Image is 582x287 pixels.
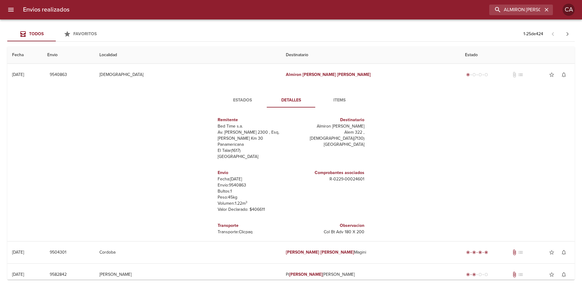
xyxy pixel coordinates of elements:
[472,73,476,77] span: radio_button_unchecked
[465,272,489,278] div: Despachado
[289,272,323,277] em: [PERSON_NAME]
[293,123,364,129] p: Almiron [PERSON_NAME]
[218,194,289,200] p: Peso: 45 kg
[466,73,470,77] span: radio_button_checked
[472,251,476,254] span: radio_button_checked
[563,4,575,16] div: CA
[465,249,489,255] div: Entregado
[320,250,354,255] em: [PERSON_NAME]
[558,268,570,281] button: Activar notificaciones
[546,69,558,81] button: Agregar a favoritos
[4,2,18,17] button: menu
[218,117,289,123] h6: Remitente
[484,251,488,254] span: radio_button_checked
[465,72,489,78] div: Generado
[95,241,281,263] td: Cordoba
[7,27,104,41] div: Tabs Envios
[561,72,567,78] span: notifications_none
[511,272,517,278] span: Tiene documentos adjuntos
[281,264,460,285] td: Pi [PERSON_NAME]
[218,222,289,229] h6: Transporte
[319,97,360,104] span: Items
[472,273,476,276] span: radio_button_checked
[218,176,289,182] p: Fecha: [DATE]
[95,264,281,285] td: [PERSON_NAME]
[517,272,523,278] span: No tiene pedido asociado
[546,246,558,258] button: Agregar a favoritos
[523,31,543,37] p: 1 - 25 de 424
[478,73,482,77] span: radio_button_unchecked
[546,31,560,37] span: Pagina anterior
[561,249,567,255] span: notifications_none
[218,123,289,129] p: Bed Time s.a.
[50,249,66,256] span: 9504301
[560,27,575,41] span: Pagina siguiente
[222,97,263,104] span: Estados
[7,46,42,64] th: Fecha
[293,135,364,142] p: [DEMOGRAPHIC_DATA] ( 7130 )
[293,117,364,123] h6: Destinatario
[293,176,364,182] p: R - 0229 - 00024601
[511,72,517,78] span: No tiene documentos adjuntos
[218,129,289,148] p: Av. [PERSON_NAME] 2300 , Esq, [PERSON_NAME] Km 30 Panamericana
[12,272,24,277] div: [DATE]
[460,46,575,64] th: Estado
[29,31,44,36] span: Todos
[489,5,543,15] input: buscar
[549,249,555,255] span: star_border
[218,182,289,188] p: Envío: 9540863
[293,129,364,135] p: Alem 322 ,
[218,229,289,235] p: Transporte: Clicpaq
[281,46,460,64] th: Destinatario
[549,72,555,78] span: star_border
[517,72,523,78] span: No tiene pedido asociado
[293,142,364,148] p: [GEOGRAPHIC_DATA]
[50,271,67,278] span: 9582842
[42,46,95,64] th: Envio
[95,46,281,64] th: Localidad
[218,200,289,207] p: Volumen: 1.22 m
[270,97,312,104] span: Detalles
[47,69,69,80] button: 9540863
[511,249,517,255] span: Tiene documentos adjuntos
[293,169,364,176] h6: Comprobantes asociados
[218,148,289,154] p: El Talar ( 1617 )
[293,229,364,235] p: Col Bt Adv 180 X 200
[549,272,555,278] span: star_border
[466,273,470,276] span: radio_button_checked
[218,188,289,194] p: Bultos: 1
[286,250,319,255] em: [PERSON_NAME]
[558,69,570,81] button: Activar notificaciones
[47,247,69,258] button: 9504301
[546,268,558,281] button: Agregar a favoritos
[517,249,523,255] span: No tiene pedido asociado
[95,64,281,86] td: [DEMOGRAPHIC_DATA]
[47,269,69,280] button: 9582842
[218,207,289,213] p: Valor Declarado: $ 406611
[12,72,24,77] div: [DATE]
[50,71,67,79] span: 9540863
[293,222,364,229] h6: Observacion
[281,241,460,263] td: Magini
[218,169,289,176] h6: Envio
[218,154,289,160] p: [GEOGRAPHIC_DATA]
[12,250,24,255] div: [DATE]
[558,246,570,258] button: Activar notificaciones
[484,73,488,77] span: radio_button_unchecked
[23,5,69,15] h6: Envios realizados
[466,251,470,254] span: radio_button_checked
[478,251,482,254] span: radio_button_checked
[337,72,371,77] em: [PERSON_NAME]
[73,31,97,36] span: Favoritos
[218,93,364,108] div: Tabs detalle de guia
[478,273,482,276] span: radio_button_unchecked
[303,72,336,77] em: [PERSON_NAME]
[286,72,301,77] em: Almiron
[561,272,567,278] span: notifications_none
[484,273,488,276] span: radio_button_unchecked
[246,200,247,204] sup: 3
